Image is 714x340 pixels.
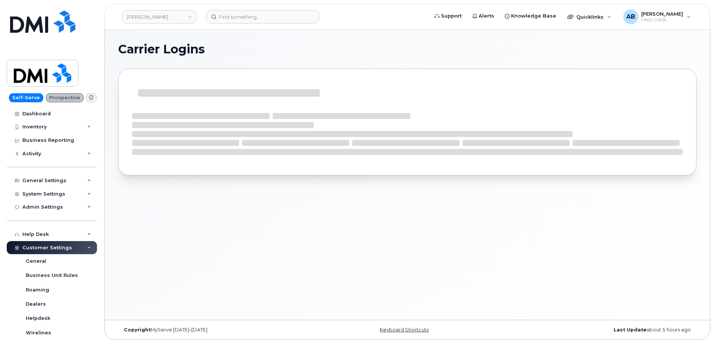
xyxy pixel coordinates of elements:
span: Carrier Logins [118,44,205,55]
div: about 5 hours ago [504,327,696,333]
div: MyServe [DATE]–[DATE] [118,327,311,333]
a: Keyboard Shortcuts [380,327,429,333]
strong: Copyright [124,327,151,333]
strong: Last Update [614,327,646,333]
